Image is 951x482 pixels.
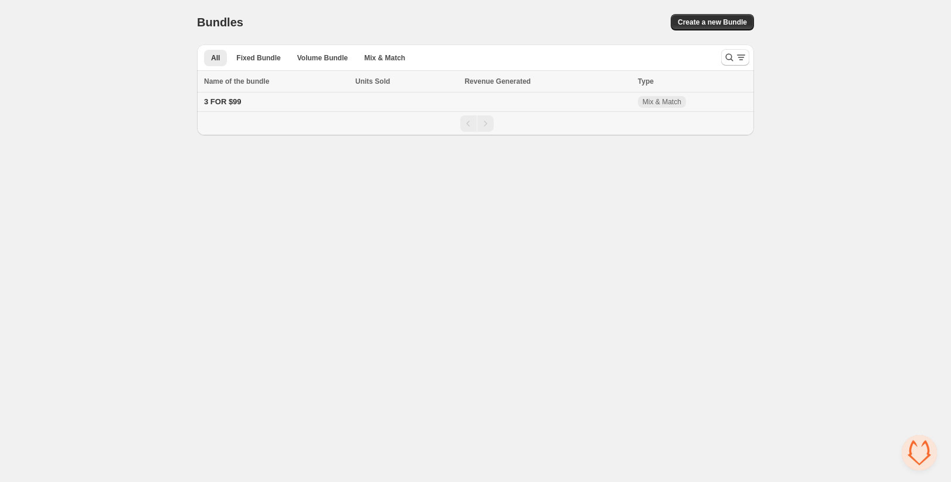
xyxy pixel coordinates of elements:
[297,53,348,63] span: Volume Bundle
[671,14,754,30] button: Create a new Bundle
[902,435,937,470] a: Open chat
[638,76,747,87] div: Type
[197,15,243,29] h1: Bundles
[364,53,405,63] span: Mix & Match
[211,53,220,63] span: All
[204,76,348,87] div: Name of the bundle
[355,76,402,87] button: Units Sold
[643,97,681,107] span: Mix & Match
[464,76,542,87] button: Revenue Generated
[355,76,390,87] span: Units Sold
[678,18,747,27] span: Create a new Bundle
[197,111,754,135] nav: Pagination
[236,53,280,63] span: Fixed Bundle
[204,97,242,106] span: 3 FOR $99
[721,49,749,66] button: Search and filter results
[464,76,531,87] span: Revenue Generated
